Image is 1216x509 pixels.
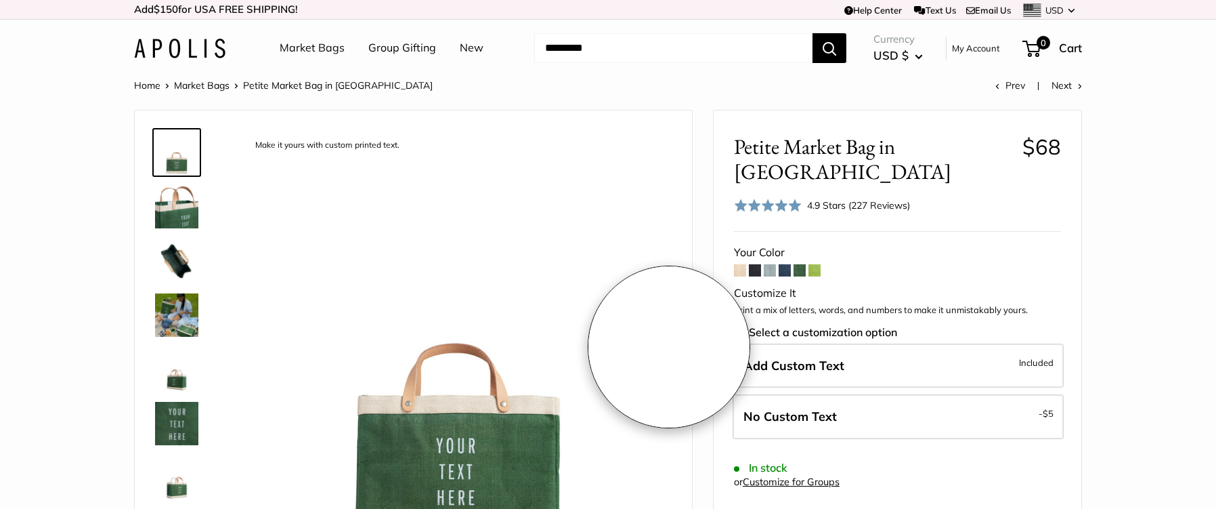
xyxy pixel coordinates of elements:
img: Petite Market Bag in Field Green [155,348,198,391]
img: description_Spacious inner area with room for everything. Plus water-resistant lining. [155,239,198,283]
span: Add Custom Text [743,358,844,373]
div: or [734,473,840,491]
button: USD $ [873,45,923,66]
label: Add Custom Text [733,344,1064,388]
nav: Breadcrumb [134,77,433,94]
a: Next [1051,79,1082,91]
span: Currency [873,30,923,49]
span: In stock [734,462,787,474]
a: Market Bags [174,79,230,91]
p: Print a mix of letters, words, and numbers to make it unmistakably yours. [734,304,1061,317]
span: USD [1045,5,1064,16]
span: Included [1019,354,1054,371]
a: Petite Market Bag in Field Green [152,291,201,340]
a: Petite Market Bag in Field Green [152,453,201,502]
span: Select a customization option [734,326,897,339]
img: Petite Market Bag in Field Green [155,456,198,500]
img: description_Take it anywhere with easy-grip handles. [155,185,198,228]
a: Help Center [844,5,902,16]
a: Customize for Groups [743,476,840,488]
a: description_Make it yours with custom printed text. [152,128,201,177]
span: Petite Market Bag in [GEOGRAPHIC_DATA] [243,79,433,91]
div: 4.9 Stars (227 Reviews) [807,198,910,213]
div: Your Color [734,243,1061,263]
span: USD $ [873,48,909,62]
span: 0 [1037,36,1050,49]
img: Petite Market Bag in Field Green [155,293,198,337]
a: Home [134,79,160,91]
span: Petite Market Bag in [GEOGRAPHIC_DATA] [734,134,1012,184]
span: Cart [1059,41,1082,55]
div: Customize It [734,283,1061,304]
a: Email Us [966,5,1011,16]
img: description_Custom printed text with eco-friendly ink. [155,402,198,445]
a: Petite Market Bag in Field Green [152,345,201,394]
div: Make it yours with custom printed text. [248,136,406,155]
a: 0 Cart [1024,37,1082,59]
span: $150 [154,3,178,16]
label: Leave Blank [733,394,1064,439]
span: - [1039,405,1054,422]
img: description_Make it yours with custom printed text. [155,131,198,174]
a: description_Spacious inner area with room for everything. Plus water-resistant lining. [152,237,201,285]
img: Apolis [134,39,225,58]
a: My Account [952,40,1000,56]
div: 4.9 Stars (227 Reviews) [734,195,910,215]
a: Market Bags [280,38,345,58]
a: New [460,38,483,58]
input: Search... [534,33,812,63]
span: No Custom Text [743,409,837,424]
a: Text Us [914,5,955,16]
a: Prev [995,79,1025,91]
a: description_Take it anywhere with easy-grip handles. [152,182,201,231]
span: $68 [1022,134,1061,160]
a: description_Custom printed text with eco-friendly ink. [152,399,201,448]
span: $5 [1043,408,1054,419]
a: Group Gifting [368,38,436,58]
button: Search [812,33,846,63]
